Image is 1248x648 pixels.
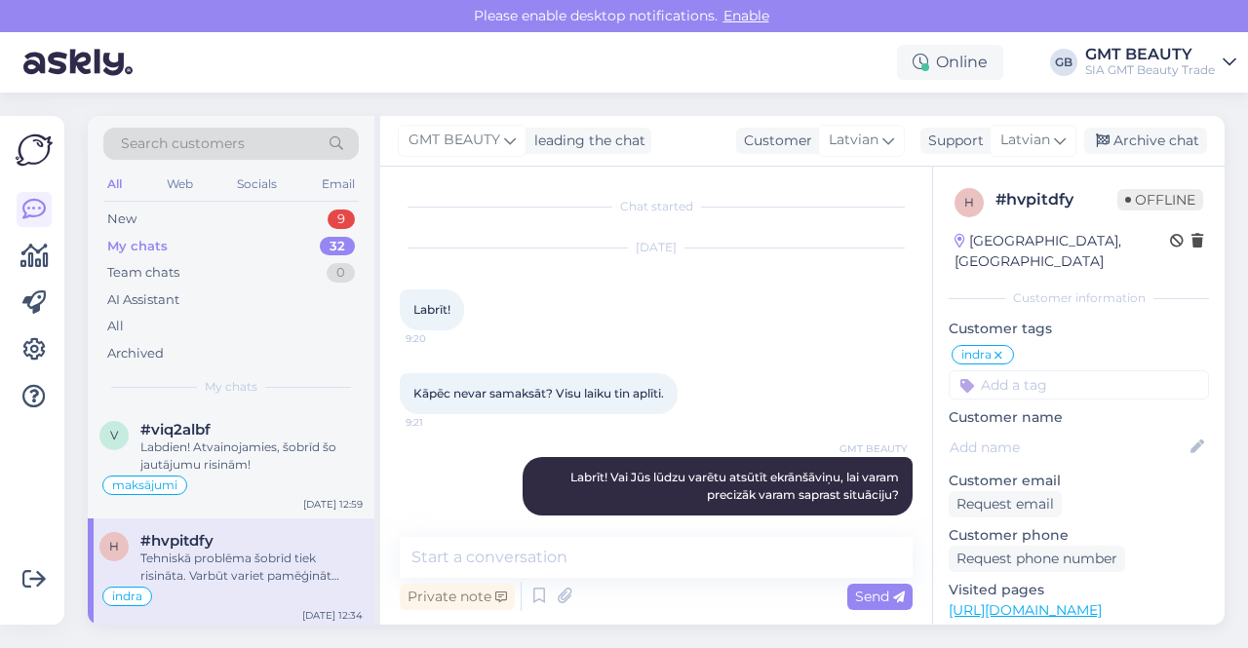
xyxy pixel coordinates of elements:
span: indra [112,591,142,602]
p: Customer phone [949,525,1209,546]
div: [DATE] 12:59 [303,497,363,512]
div: All [103,172,126,197]
div: Tehniskā problēma šobrīd tiek risināta. Varbūt variet pamēģināt pasūtījumu veikt no citas ierīces... [140,550,363,585]
div: leading the chat [526,131,645,151]
p: Customer tags [949,319,1209,339]
div: Online [897,45,1003,80]
span: Latvian [829,130,878,151]
div: Socials [233,172,281,197]
div: All [107,317,124,336]
div: My chats [107,237,168,256]
span: GMT BEAUTY [409,130,500,151]
input: Add name [950,437,1187,458]
div: GMT BEAUTY [1085,47,1215,62]
span: h [964,195,974,210]
div: 0 [327,263,355,283]
div: 9 [328,210,355,229]
span: h [109,539,119,553]
div: Archive chat [1084,128,1207,154]
span: GMT BEAUTY [834,441,907,456]
span: #hvpitdfy [140,532,214,550]
div: SIA GMT Beauty Trade [1085,62,1215,78]
div: Archived [107,344,164,363]
span: 9:20 [406,331,479,346]
span: indra [961,349,992,361]
div: Labdien! Atvainojamies, šobrīd šo jautājumu risinām! [140,438,363,474]
span: My chats [205,378,257,396]
div: New [107,210,136,229]
span: Labrīt! Vai Jūs lūdzu varētu atsūtīt ekrānšāviņu, lai varam precizāk varam saprast situāciju? [570,470,902,502]
div: Customer [736,131,812,151]
img: Askly Logo [16,132,53,169]
div: [DATE] [400,239,913,256]
span: Kāpēc nevar samaksāt? Visu laiku tin aplīti. [413,386,664,400]
span: Labrīt! [413,302,450,317]
div: Email [318,172,359,197]
span: #viq2albf [140,421,211,438]
div: Request phone number [949,546,1125,572]
span: Enable [718,7,775,24]
div: Customer information [949,289,1209,307]
div: Web [163,172,197,197]
span: Latvian [1000,130,1050,151]
div: [GEOGRAPHIC_DATA], [GEOGRAPHIC_DATA] [955,231,1170,272]
div: Chat started [400,198,913,215]
div: Team chats [107,263,179,283]
div: # hvpitdfy [995,188,1117,211]
div: 32 [320,237,355,256]
a: GMT BEAUTYSIA GMT Beauty Trade [1085,47,1236,78]
span: 9:21 [406,415,479,430]
span: Offline [1117,189,1203,210]
div: [DATE] 12:34 [302,608,363,623]
div: Support [920,131,984,151]
div: Request email [949,491,1062,517]
span: Search customers [121,133,245,154]
p: Visited pages [949,580,1209,600]
span: maksājumi [112,479,177,491]
div: GB [1050,49,1077,76]
input: Add a tag [949,370,1209,400]
div: AI Assistant [107,290,179,310]
p: Customer email [949,471,1209,491]
span: Send [855,588,905,605]
div: Private note [400,584,515,610]
p: Customer name [949,407,1209,428]
span: Seen ✓ 9:30 [834,516,907,531]
a: [URL][DOMAIN_NAME] [949,601,1102,619]
span: v [110,428,118,442]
